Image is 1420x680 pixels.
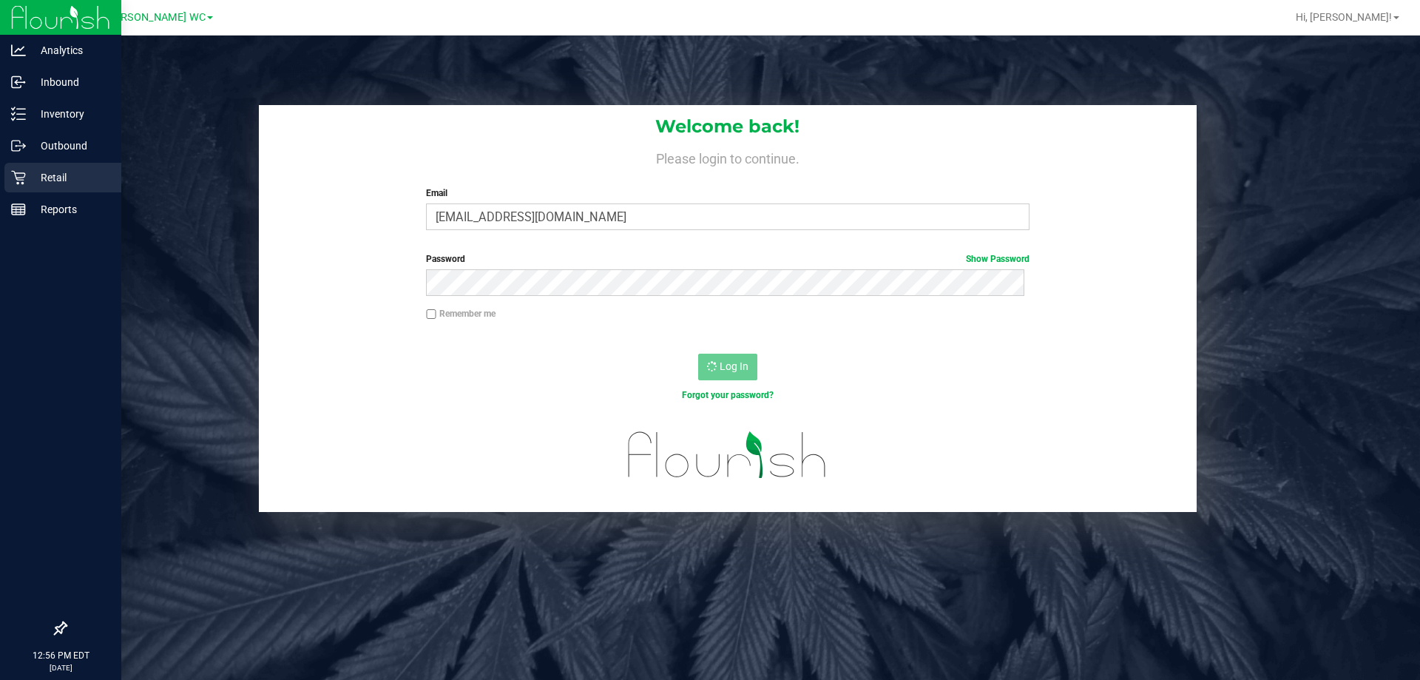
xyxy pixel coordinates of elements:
span: St. [PERSON_NAME] WC [89,11,206,24]
p: Analytics [26,41,115,59]
button: Log In [698,354,757,380]
inline-svg: Outbound [11,138,26,153]
h4: Please login to continue. [259,148,1197,166]
inline-svg: Analytics [11,43,26,58]
input: Remember me [426,309,436,320]
a: Forgot your password? [682,390,774,400]
inline-svg: Reports [11,202,26,217]
p: Retail [26,169,115,186]
label: Remember me [426,307,496,320]
inline-svg: Inbound [11,75,26,90]
a: Show Password [966,254,1029,264]
p: Inventory [26,105,115,123]
p: 12:56 PM EDT [7,649,115,662]
p: Inbound [26,73,115,91]
p: Reports [26,201,115,218]
p: Outbound [26,137,115,155]
img: flourish_logo.svg [610,417,845,493]
span: Hi, [PERSON_NAME]! [1296,11,1392,23]
span: Password [426,254,465,264]
span: Log In [720,360,748,372]
h1: Welcome back! [259,117,1197,136]
label: Email [426,186,1029,200]
inline-svg: Retail [11,170,26,185]
p: [DATE] [7,662,115,673]
inline-svg: Inventory [11,107,26,121]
